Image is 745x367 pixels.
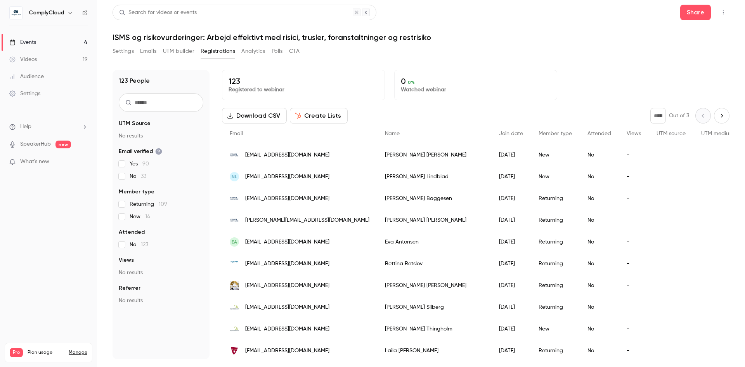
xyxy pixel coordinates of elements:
[619,144,649,166] div: -
[20,158,49,166] span: What's new
[9,90,40,97] div: Settings
[619,188,649,209] div: -
[232,173,237,180] span: NL
[55,141,71,148] span: new
[159,202,167,207] span: 109
[491,318,531,340] div: [DATE]
[408,80,415,85] span: 0 %
[627,131,641,136] span: Views
[531,188,580,209] div: Returning
[9,38,36,46] div: Events
[290,108,348,123] button: Create Lists
[539,131,572,136] span: Member type
[377,188,491,209] div: [PERSON_NAME] Baggesen
[130,200,167,208] span: Returning
[9,73,44,80] div: Audience
[657,131,686,136] span: UTM source
[130,213,150,221] span: New
[531,318,580,340] div: New
[580,296,619,318] div: No
[245,216,369,224] span: [PERSON_NAME][EMAIL_ADDRESS][DOMAIN_NAME]
[587,131,611,136] span: Attended
[119,9,197,17] div: Search for videos or events
[377,275,491,296] div: [PERSON_NAME] [PERSON_NAME]
[377,318,491,340] div: [PERSON_NAME] Thingholm
[377,340,491,362] div: Laila [PERSON_NAME]
[230,346,239,355] img: horsholm.dk
[619,296,649,318] div: -
[245,325,329,333] span: [EMAIL_ADDRESS][DOMAIN_NAME]
[499,131,523,136] span: Join date
[119,284,140,292] span: Referrer
[401,86,551,94] p: Watched webinar
[130,160,149,168] span: Yes
[619,253,649,275] div: -
[491,166,531,188] div: [DATE]
[145,214,150,219] span: 14
[232,238,237,245] span: EA
[619,231,649,253] div: -
[245,303,329,311] span: [EMAIL_ADDRESS][DOMAIN_NAME]
[241,45,265,57] button: Analytics
[119,269,203,277] p: No results
[531,253,580,275] div: Returning
[20,140,51,148] a: SpeakerHub
[580,188,619,209] div: No
[230,194,239,203] img: struer.dk
[201,45,235,57] button: Registrations
[113,45,134,57] button: Settings
[377,144,491,166] div: [PERSON_NAME] [PERSON_NAME]
[531,144,580,166] div: New
[141,242,148,247] span: 123
[580,144,619,166] div: No
[245,347,329,355] span: [EMAIL_ADDRESS][DOMAIN_NAME]
[69,350,87,356] a: Manage
[377,253,491,275] div: Bettina Retslov
[531,209,580,231] div: Returning
[531,231,580,253] div: Returning
[580,166,619,188] div: No
[491,231,531,253] div: [DATE]
[119,297,203,304] p: No results
[491,296,531,318] div: [DATE]
[230,131,243,136] span: Email
[119,256,134,264] span: Views
[119,132,203,140] p: No results
[401,77,551,86] p: 0
[580,275,619,296] div: No
[29,9,64,17] h6: ComplyCloud
[119,228,145,236] span: Attended
[113,33,729,42] h1: ISMS og risikovurderinger: Arbejd effektivt med risici, trusler, foranstaltninger og restrisiko
[245,195,329,203] span: [EMAIL_ADDRESS][DOMAIN_NAME]
[10,348,23,357] span: Pro
[9,56,37,63] div: Videos
[289,45,300,57] button: CTA
[28,350,64,356] span: Plan usage
[669,112,689,120] p: Out of 3
[230,259,239,268] img: refa.dk
[377,231,491,253] div: Eva Antonsen
[142,161,149,167] span: 90
[377,209,491,231] div: [PERSON_NAME] [PERSON_NAME]
[141,174,146,179] span: 33
[701,131,734,136] span: UTM medium
[491,275,531,296] div: [DATE]
[714,108,729,123] button: Next page
[222,108,287,123] button: Download CSV
[230,150,239,160] img: struer.dk
[619,209,649,231] div: -
[230,216,239,225] img: struer.dk
[130,172,146,180] span: No
[580,340,619,362] div: No
[245,173,329,181] span: [EMAIL_ADDRESS][DOMAIN_NAME]
[580,318,619,340] div: No
[580,231,619,253] div: No
[230,281,239,290] img: fm.dk
[680,5,711,20] button: Share
[245,282,329,290] span: [EMAIL_ADDRESS][DOMAIN_NAME]
[491,209,531,231] div: [DATE]
[119,148,162,155] span: Email verified
[119,76,150,85] h1: 123 People
[119,120,151,127] span: UTM Source
[619,340,649,362] div: -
